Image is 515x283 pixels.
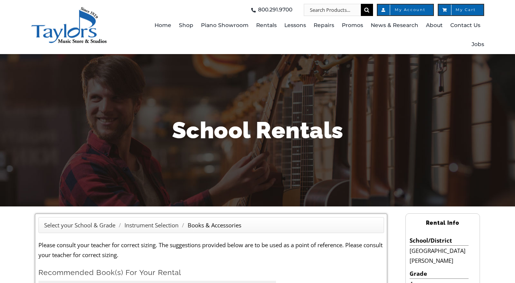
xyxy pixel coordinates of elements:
[38,268,384,277] h2: Recommended Book(s) For Your Rental
[31,6,107,13] a: taylors-music-store-west-chester
[472,38,484,51] span: Jobs
[149,16,484,54] nav: Main Menu
[342,16,363,35] a: Promos
[377,4,434,16] a: My Account
[249,4,292,16] a: 800.291.9700
[426,16,443,35] a: About
[124,221,179,229] a: Instrument Selection
[314,19,334,32] span: Repairs
[180,221,186,229] span: /
[410,246,469,266] li: [GEOGRAPHIC_DATA][PERSON_NAME]
[426,19,443,32] span: About
[258,4,292,16] span: 800.291.9700
[410,269,469,279] li: Grade
[35,114,480,146] h1: School Rentals
[371,16,418,35] a: News & Research
[155,19,171,32] span: Home
[406,216,480,230] h2: Rental Info
[117,221,123,229] span: /
[472,35,484,54] a: Jobs
[450,16,480,35] a: Contact Us
[256,16,277,35] a: Rentals
[256,19,277,32] span: Rentals
[155,16,171,35] a: Home
[44,221,115,229] a: Select your School & Grade
[149,4,484,16] nav: Top Right
[179,19,193,32] span: Shop
[284,16,306,35] a: Lessons
[179,16,193,35] a: Shop
[284,19,306,32] span: Lessons
[361,4,373,16] input: Search
[410,235,469,246] li: School/District
[385,8,426,12] span: My Account
[450,19,480,32] span: Contact Us
[438,4,484,16] a: My Cart
[38,240,384,260] p: Please consult your teacher for correct sizing. The suggestions provided below are to be used as ...
[304,4,361,16] input: Search Products...
[342,19,363,32] span: Promos
[188,220,241,230] li: Books & Accessories
[201,19,249,32] span: Piano Showroom
[371,19,418,32] span: News & Research
[201,16,249,35] a: Piano Showroom
[446,8,476,12] span: My Cart
[314,16,334,35] a: Repairs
